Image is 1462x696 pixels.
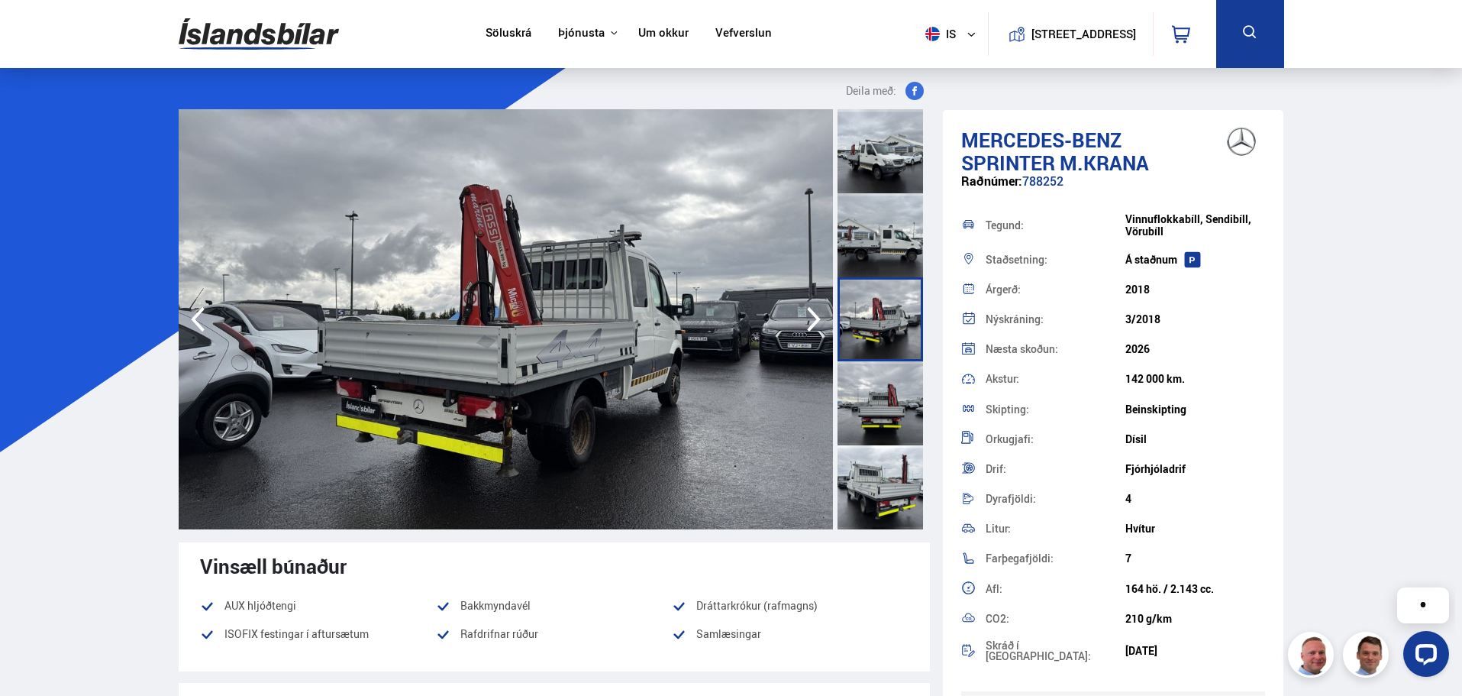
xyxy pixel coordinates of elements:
img: svg+xml;base64,PHN2ZyB4bWxucz0iaHR0cDovL3d3dy53My5vcmcvMjAwMC9zdmciIHdpZHRoPSI1MTIiIGhlaWdodD0iNT... [925,27,940,41]
li: Bakkmyndavél [436,597,672,615]
div: Afl: [986,584,1125,594]
div: Drif: [986,464,1125,474]
button: Þjónusta [558,26,605,40]
img: G0Ugv5HjCgRt.svg [179,9,339,59]
div: Skráð í [GEOGRAPHIC_DATA]: [986,640,1125,662]
div: Orkugjafi: [986,434,1125,445]
li: ISOFIX festingar í aftursætum [200,625,436,643]
div: Staðsetning: [986,254,1125,265]
a: Um okkur [638,26,689,42]
button: Deila með: [840,82,930,100]
img: 3343557.jpeg [179,109,833,529]
li: AUX hljóðtengi [200,597,436,615]
button: is [919,11,988,57]
div: Fjórhjóladrif [1125,463,1265,475]
span: Sprinter M.KRANA [961,149,1149,176]
div: Farþegafjöldi: [986,553,1125,564]
div: 2018 [1125,283,1265,296]
div: [DATE] [1125,645,1265,657]
li: Samlæsingar [672,625,908,653]
button: [STREET_ADDRESS] [1038,28,1131,40]
div: Á staðnum [1125,254,1265,266]
div: 142 000 km. [1125,373,1265,385]
div: 7 [1125,552,1265,565]
div: 2026 [1125,343,1265,355]
div: Tegund: [986,220,1125,231]
div: Dyrafjöldi: [986,494,1125,504]
a: [STREET_ADDRESS] [996,12,1144,56]
div: Akstur: [986,374,1125,384]
span: Mercedes-Benz [961,126,1122,154]
li: Dráttarkrókur (rafmagns) [672,597,908,615]
div: Litur: [986,523,1125,534]
div: 4 [1125,493,1265,505]
span: Raðnúmer: [961,173,1022,189]
div: 164 hö. / 2.143 cc. [1125,583,1265,595]
div: 3/2018 [1125,313,1265,325]
div: Skipting: [986,404,1125,415]
div: Vinnuflokkabíll, Sendibíll, Vörubíll [1125,213,1265,238]
div: Vinsæll búnaður [200,555,909,578]
div: CO2: [986,613,1125,624]
div: Árgerð: [986,284,1125,295]
span: Deila með: [846,82,896,100]
div: Nýskráning: [986,314,1125,325]
li: Rafdrifnar rúður [436,625,672,643]
div: 788252 [961,174,1266,204]
div: Beinskipting [1125,403,1265,416]
a: Söluskrá [486,26,531,42]
div: Hvítur [1125,523,1265,535]
div: 210 g/km [1125,613,1265,625]
iframe: LiveChat chat widget [1156,144,1455,689]
a: Vefverslun [715,26,772,42]
div: Dísil [1125,433,1265,445]
div: Næsta skoðun: [986,344,1125,354]
span: is [919,27,957,41]
img: brand logo [1211,118,1272,165]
